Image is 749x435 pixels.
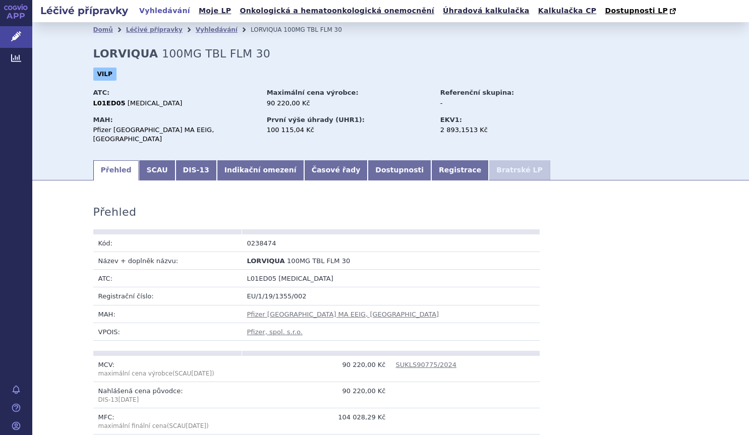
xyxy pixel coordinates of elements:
[93,68,117,81] span: VILP
[267,116,365,123] strong: První výše úhrady (UHR1):
[93,305,242,323] td: MAH:
[93,323,242,340] td: VPOIS:
[283,26,341,33] span: 100MG TBL FLM 30
[267,126,431,135] div: 100 115,04 Kč
[32,4,136,18] h2: Léčivé přípravky
[176,160,217,180] a: DIS-13
[93,356,242,382] td: MCV:
[242,287,540,305] td: EU/1/19/1355/002
[396,361,457,368] a: SUKLS90775/2024
[304,160,368,180] a: Časové řady
[267,89,359,96] strong: Maximální cena výrobce:
[267,99,431,108] div: 90 220,00 Kč
[98,370,214,377] span: (SCAU )
[93,126,257,144] div: Pfizer [GEOGRAPHIC_DATA] MA EEIG, [GEOGRAPHIC_DATA]
[167,422,209,429] span: (SCAU )
[93,270,242,287] td: ATC:
[278,275,333,282] span: [MEDICAL_DATA]
[605,7,668,15] span: Dostupnosti LP
[162,47,270,60] span: 100MG TBL FLM 30
[440,116,462,123] strong: EKV1:
[93,89,110,96] strong: ATC:
[93,252,242,270] td: Název + doplněk názvu:
[126,26,183,33] a: Léčivé přípravky
[242,382,391,408] td: 90 220,00 Kč
[440,126,554,135] div: 2 893,1513 Kč
[93,47,158,60] strong: LORVIQUA
[237,4,437,18] a: Onkologická a hematoonkologická onemocnění
[186,422,206,429] span: [DATE]
[247,310,439,318] a: Pfizer [GEOGRAPHIC_DATA] MA EEIG, [GEOGRAPHIC_DATA]
[93,382,242,408] td: Nahlášená cena původce:
[251,26,282,33] span: LORVIQUA
[217,160,304,180] a: Indikační omezení
[191,370,212,377] span: [DATE]
[136,4,193,18] a: Vyhledávání
[440,89,514,96] strong: Referenční skupina:
[242,356,391,382] td: 90 220,00 Kč
[242,408,391,434] td: 104 028,29 Kč
[98,422,237,430] p: maximální finální cena
[431,160,489,180] a: Registrace
[98,396,237,404] p: DIS-13
[440,4,533,18] a: Úhradová kalkulačka
[440,99,554,108] div: -
[93,160,139,180] a: Přehled
[128,99,183,107] span: [MEDICAL_DATA]
[93,116,113,123] strong: MAH:
[247,257,285,265] span: LORVIQUA
[93,26,113,33] a: Domů
[93,206,137,219] h3: Přehled
[93,234,242,252] td: Kód:
[93,408,242,434] td: MFC:
[196,4,234,18] a: Moje LP
[98,370,172,377] span: maximální cena výrobce
[368,160,431,180] a: Dostupnosti
[602,4,681,18] a: Dostupnosti LP
[287,257,350,265] span: 100MG TBL FLM 30
[93,287,242,305] td: Registrační číslo:
[535,4,600,18] a: Kalkulačka CP
[196,26,238,33] a: Vyhledávání
[242,234,391,252] td: 0238474
[93,99,126,107] strong: L01ED05
[247,328,303,336] a: Pfizer, spol. s.r.o.
[119,396,139,403] span: [DATE]
[247,275,277,282] span: L01ED05
[139,160,175,180] a: SCAU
